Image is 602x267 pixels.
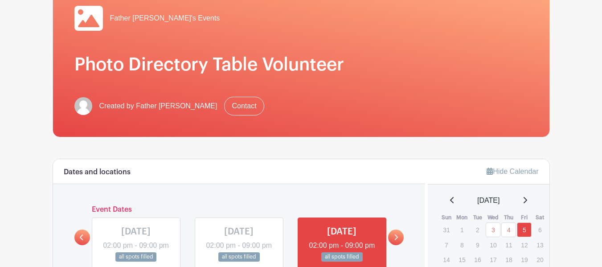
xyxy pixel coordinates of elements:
[477,195,500,206] span: [DATE]
[532,253,547,267] p: 20
[501,238,516,252] p: 11
[455,223,469,237] p: 1
[470,223,485,237] p: 2
[455,238,469,252] p: 8
[74,97,92,115] img: default-ce2991bfa6775e67f084385cd625a349d9dcbb7a52a09fb2fda1e96e2d18dcdb.png
[486,253,500,267] p: 17
[516,213,532,222] th: Fri
[470,253,485,267] p: 16
[517,253,532,267] p: 19
[470,238,485,252] p: 9
[532,223,547,237] p: 6
[501,213,516,222] th: Thu
[99,101,217,111] span: Created by Father [PERSON_NAME]
[501,253,516,267] p: 18
[501,222,516,237] a: 4
[110,13,220,24] span: Father [PERSON_NAME]'s Events
[224,97,264,115] a: Contact
[90,205,389,214] h6: Event Dates
[74,54,528,75] h1: Photo Directory Table Volunteer
[486,222,500,237] a: 3
[454,213,470,222] th: Mon
[517,238,532,252] p: 12
[64,168,131,177] h6: Dates and locations
[439,253,454,267] p: 14
[532,213,548,222] th: Sat
[487,168,538,175] a: Hide Calendar
[455,253,469,267] p: 15
[485,213,501,222] th: Wed
[438,213,454,222] th: Sun
[517,222,532,237] a: 5
[486,238,500,252] p: 10
[532,238,547,252] p: 13
[470,213,485,222] th: Tue
[439,223,454,237] p: 31
[439,238,454,252] p: 7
